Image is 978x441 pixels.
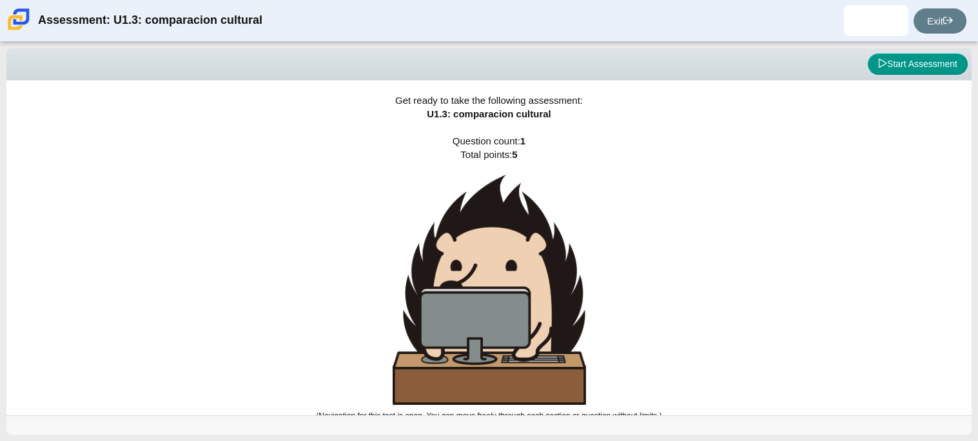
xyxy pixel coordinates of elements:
[5,6,32,33] img: Carmen School of Science & Technology
[393,175,586,405] img: hedgehog-behind-computer-large.png
[512,149,517,160] b: 5
[868,54,968,75] button: Start Assessment
[914,8,966,34] a: Exit
[866,10,886,31] img: yanely.solano.b1UZPT
[316,135,661,420] span: Question count: Total points:
[395,95,583,106] span: Get ready to take the following assessment:
[520,135,525,146] b: 1
[38,5,262,36] div: Assessment: U1.3: comparacion cultural
[5,24,32,35] a: Carmen School of Science & Technology
[316,411,661,420] small: (Navigation for this test is open. You can move freely through each section or question without l...
[427,108,551,119] span: U1.3: comparacion cultural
